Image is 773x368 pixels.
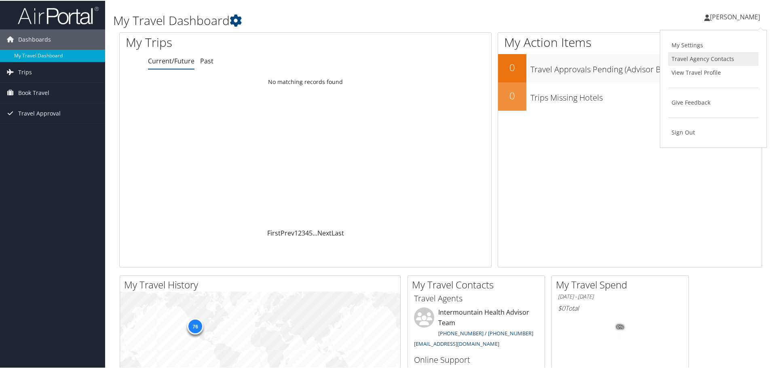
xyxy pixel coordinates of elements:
h6: Total [558,303,682,312]
img: airportal-logo.png [18,5,99,24]
td: No matching records found [120,74,491,88]
a: Prev [281,228,294,237]
a: 2 [298,228,302,237]
h2: 0 [498,60,526,74]
span: Trips [18,61,32,82]
a: 0Trips Missing Hotels [498,82,762,110]
a: 1 [294,228,298,237]
a: 4 [305,228,309,237]
h2: 0 [498,88,526,102]
a: Next [317,228,332,237]
a: Current/Future [148,56,194,65]
div: 76 [187,318,203,334]
a: View Travel Profile [668,65,758,79]
span: … [313,228,317,237]
h3: Travel Approvals Pending (Advisor Booked) [530,59,762,74]
h1: My Travel Dashboard [113,11,550,28]
a: 3 [302,228,305,237]
a: My Settings [668,38,758,51]
li: Intermountain Health Advisor Team [410,307,543,350]
span: Travel Approval [18,103,61,123]
a: Past [200,56,213,65]
h3: Trips Missing Hotels [530,87,762,103]
h6: [DATE] - [DATE] [558,292,682,300]
a: First [267,228,281,237]
a: Last [332,228,344,237]
a: [PERSON_NAME] [704,4,768,28]
a: [EMAIL_ADDRESS][DOMAIN_NAME] [414,339,499,347]
a: 5 [309,228,313,237]
h2: My Travel Spend [556,277,689,291]
span: Dashboards [18,29,51,49]
h1: My Trips [126,33,330,50]
h3: Online Support [414,353,539,365]
a: Travel Agency Contacts [668,51,758,65]
tspan: 0% [617,324,623,329]
span: $0 [558,303,565,312]
h2: My Travel History [124,277,400,291]
span: Book Travel [18,82,49,102]
a: 0Travel Approvals Pending (Advisor Booked) [498,53,762,82]
h3: Travel Agents [414,292,539,303]
a: [PHONE_NUMBER] / [PHONE_NUMBER] [438,329,533,336]
a: Sign Out [668,125,758,139]
span: [PERSON_NAME] [710,12,760,21]
a: Give Feedback [668,95,758,109]
h1: My Action Items [498,33,762,50]
h2: My Travel Contacts [412,277,545,291]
